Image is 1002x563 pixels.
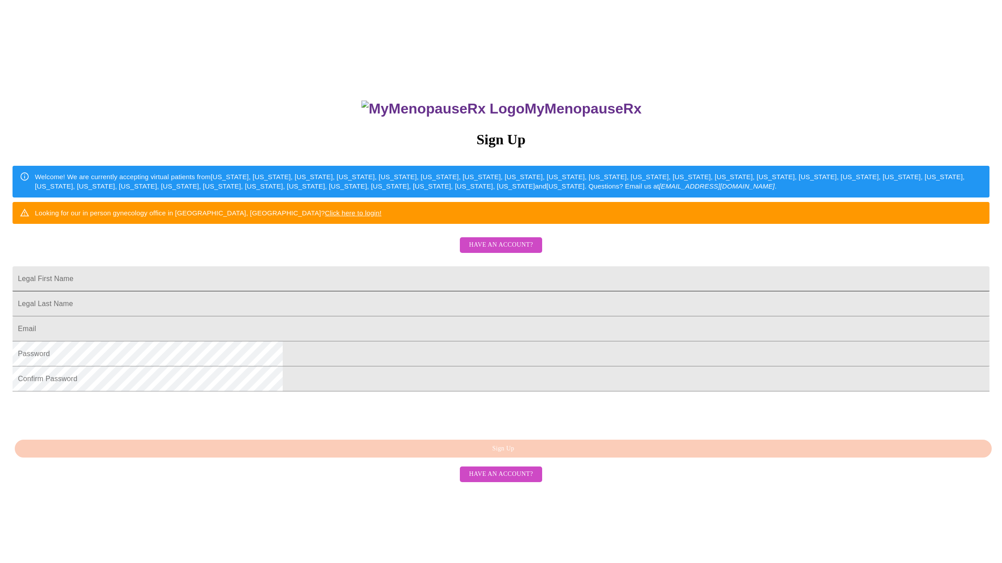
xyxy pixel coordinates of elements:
[460,237,542,253] button: Have an account?
[458,247,544,255] a: Have an account?
[325,209,382,217] a: Click here to login!
[469,239,533,251] span: Have an account?
[361,101,524,117] img: MyMenopauseRx Logo
[13,396,149,431] iframe: reCAPTCHA
[35,205,382,221] div: Looking for our in person gynecology office in [GEOGRAPHIC_DATA], [GEOGRAPHIC_DATA]?
[469,469,533,480] span: Have an account?
[13,131,989,148] h3: Sign Up
[458,470,544,477] a: Have an account?
[460,466,542,482] button: Have an account?
[14,101,990,117] h3: MyMenopauseRx
[35,168,982,195] div: Welcome! We are currently accepting virtual patients from [US_STATE], [US_STATE], [US_STATE], [US...
[659,182,775,190] em: [EMAIL_ADDRESS][DOMAIN_NAME]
